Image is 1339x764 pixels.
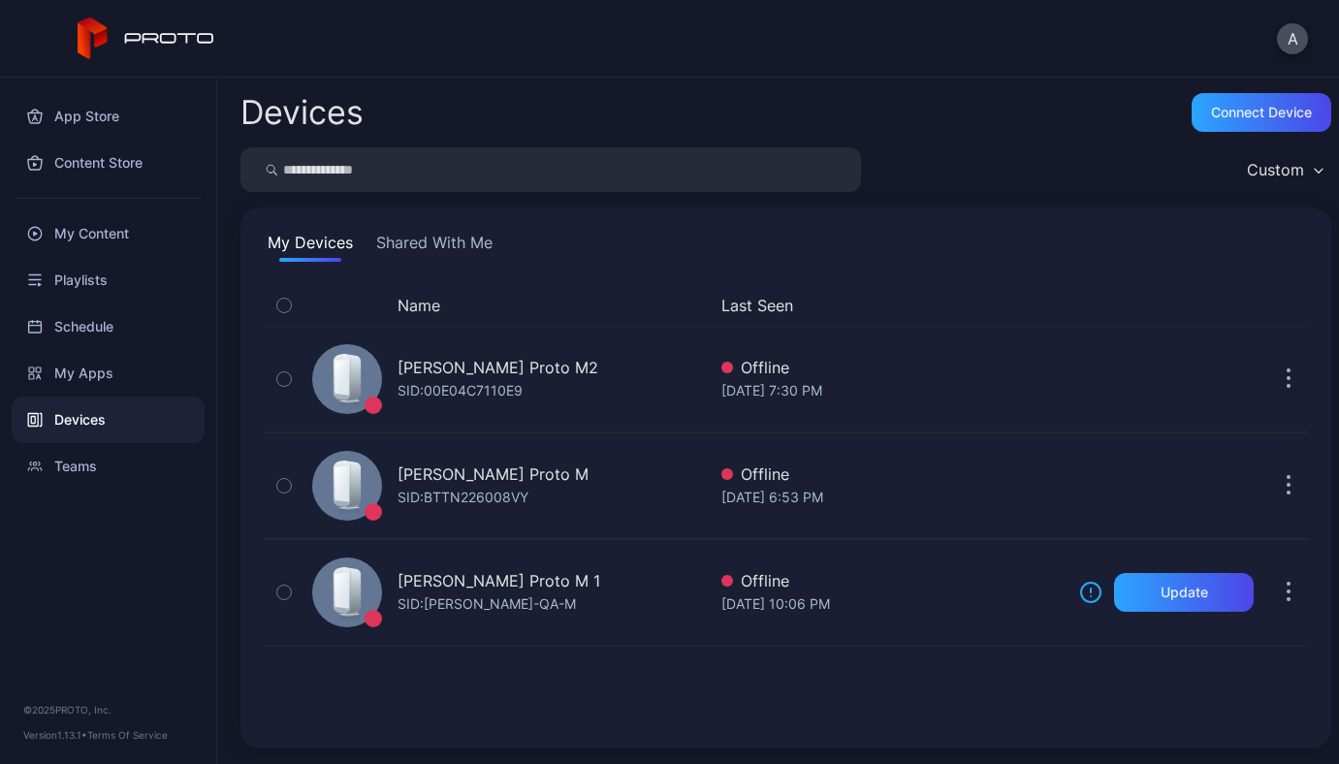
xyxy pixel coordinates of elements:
[1247,160,1304,179] div: Custom
[721,379,1064,402] div: [DATE] 7:30 PM
[12,443,205,490] a: Teams
[23,702,193,717] div: © 2025 PROTO, Inc.
[721,486,1064,509] div: [DATE] 6:53 PM
[398,462,589,486] div: [PERSON_NAME] Proto M
[1211,105,1312,120] div: Connect device
[12,93,205,140] a: App Store
[87,729,168,741] a: Terms Of Service
[1071,294,1246,317] div: Update Device
[240,95,364,130] h2: Devices
[1161,585,1208,600] div: Update
[12,210,205,257] a: My Content
[721,592,1064,616] div: [DATE] 10:06 PM
[12,140,205,186] a: Content Store
[1277,23,1308,54] button: A
[398,569,600,592] div: [PERSON_NAME] Proto M 1
[721,356,1064,379] div: Offline
[12,397,205,443] a: Devices
[398,379,523,402] div: SID: 00E04C7110E9
[1114,573,1254,612] button: Update
[721,294,1056,317] button: Last Seen
[398,294,440,317] button: Name
[12,257,205,303] a: Playlists
[398,592,576,616] div: SID: [PERSON_NAME]-QA-M
[12,350,205,397] a: My Apps
[721,569,1064,592] div: Offline
[398,356,598,379] div: [PERSON_NAME] Proto M2
[23,729,87,741] span: Version 1.13.1 •
[1269,294,1308,317] div: Options
[372,231,496,262] button: Shared With Me
[12,303,205,350] a: Schedule
[1192,93,1331,132] button: Connect device
[264,231,357,262] button: My Devices
[398,486,528,509] div: SID: BTTN226008VY
[721,462,1064,486] div: Offline
[1237,147,1331,192] button: Custom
